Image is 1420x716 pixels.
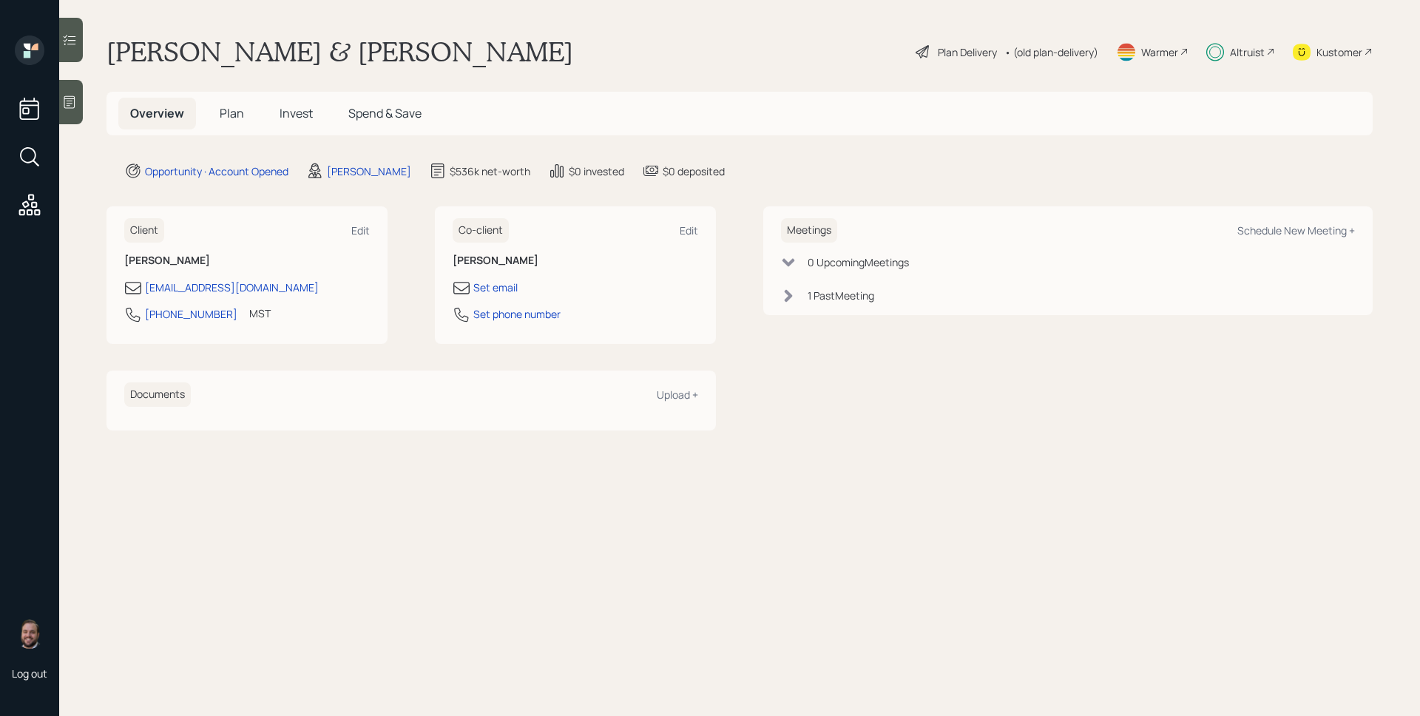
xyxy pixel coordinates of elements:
[680,223,698,237] div: Edit
[781,218,837,243] h6: Meetings
[280,105,313,121] span: Invest
[124,382,191,407] h6: Documents
[453,218,509,243] h6: Co-client
[145,306,237,322] div: [PHONE_NUMBER]
[473,306,561,322] div: Set phone number
[1230,44,1265,60] div: Altruist
[12,666,47,680] div: Log out
[348,105,422,121] span: Spend & Save
[124,218,164,243] h6: Client
[1004,44,1098,60] div: • (old plan-delivery)
[351,223,370,237] div: Edit
[453,254,698,267] h6: [PERSON_NAME]
[663,163,725,179] div: $0 deposited
[1141,44,1178,60] div: Warmer
[145,163,288,179] div: Opportunity · Account Opened
[327,163,411,179] div: [PERSON_NAME]
[1237,223,1355,237] div: Schedule New Meeting +
[450,163,530,179] div: $536k net-worth
[145,280,319,295] div: [EMAIL_ADDRESS][DOMAIN_NAME]
[124,254,370,267] h6: [PERSON_NAME]
[220,105,244,121] span: Plan
[15,619,44,649] img: james-distasi-headshot.png
[249,305,271,321] div: MST
[130,105,184,121] span: Overview
[473,280,518,295] div: Set email
[1316,44,1362,60] div: Kustomer
[569,163,624,179] div: $0 invested
[808,254,909,270] div: 0 Upcoming Meeting s
[657,388,698,402] div: Upload +
[808,288,874,303] div: 1 Past Meeting
[938,44,997,60] div: Plan Delivery
[106,36,573,68] h1: [PERSON_NAME] & [PERSON_NAME]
